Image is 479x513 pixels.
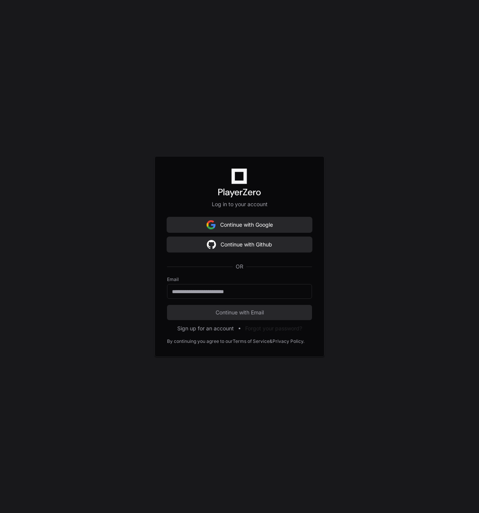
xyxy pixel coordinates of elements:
button: Continue with Google [167,217,312,232]
img: Sign in with google [206,217,216,232]
div: & [269,338,273,344]
button: Continue with Github [167,237,312,252]
button: Forgot your password? [245,325,302,332]
button: Continue with Email [167,305,312,320]
p: Log in to your account [167,200,312,208]
span: OR [233,263,246,270]
span: Continue with Email [167,309,312,316]
label: Email [167,276,312,283]
button: Sign up for an account [177,325,234,332]
a: Terms of Service [233,338,269,344]
img: Sign in with google [207,237,216,252]
a: Privacy Policy. [273,338,304,344]
div: By continuing you agree to our [167,338,233,344]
